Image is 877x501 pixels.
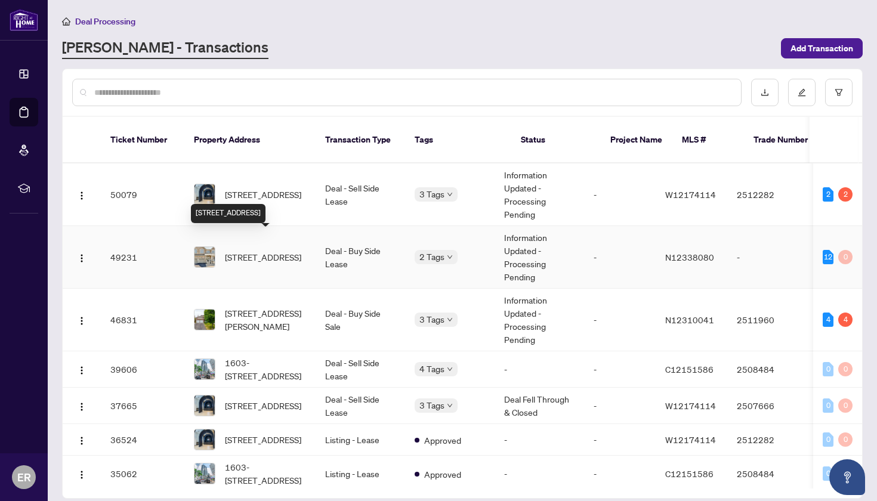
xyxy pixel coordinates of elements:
[424,468,461,481] span: Approved
[419,187,444,201] span: 3 Tags
[727,456,811,492] td: 2508484
[191,204,265,223] div: [STREET_ADDRESS]
[194,247,215,267] img: thumbnail-img
[447,254,453,260] span: down
[447,366,453,372] span: down
[225,188,301,201] span: [STREET_ADDRESS]
[727,289,811,351] td: 2511960
[72,185,91,204] button: Logo
[77,366,87,375] img: Logo
[194,429,215,450] img: thumbnail-img
[823,313,833,327] div: 4
[447,191,453,197] span: down
[225,460,306,487] span: 1603-[STREET_ADDRESS]
[788,79,816,106] button: edit
[790,39,853,58] span: Add Transaction
[495,163,584,226] td: Information Updated - Processing Pending
[225,356,306,382] span: 1603-[STREET_ADDRESS]
[419,398,444,412] span: 3 Tags
[672,117,744,163] th: MLS #
[584,424,656,456] td: -
[495,289,584,351] td: Information Updated - Processing Pending
[101,117,184,163] th: Ticket Number
[194,395,215,416] img: thumbnail-img
[781,38,863,58] button: Add Transaction
[316,456,405,492] td: Listing - Lease
[835,88,843,97] span: filter
[665,252,714,262] span: N12338080
[77,436,87,446] img: Logo
[77,470,87,480] img: Logo
[665,468,714,479] span: C12151586
[316,388,405,424] td: Deal - Sell Side Lease
[727,226,811,289] td: -
[584,388,656,424] td: -
[584,456,656,492] td: -
[823,362,833,376] div: 0
[225,250,301,264] span: [STREET_ADDRESS]
[761,88,769,97] span: download
[316,424,405,456] td: Listing - Lease
[77,191,87,200] img: Logo
[823,466,833,481] div: 0
[825,79,853,106] button: filter
[823,398,833,413] div: 0
[72,360,91,379] button: Logo
[584,226,656,289] td: -
[665,434,716,445] span: W12174114
[72,430,91,449] button: Logo
[419,250,444,264] span: 2 Tags
[823,187,833,202] div: 2
[744,117,827,163] th: Trade Number
[727,163,811,226] td: 2512282
[727,388,811,424] td: 2507666
[72,310,91,329] button: Logo
[194,310,215,330] img: thumbnail-img
[419,313,444,326] span: 3 Tags
[101,456,184,492] td: 35062
[194,184,215,205] img: thumbnail-img
[405,117,511,163] th: Tags
[511,117,601,163] th: Status
[62,38,268,59] a: [PERSON_NAME] - Transactions
[665,364,714,375] span: C12151586
[584,351,656,388] td: -
[101,424,184,456] td: 36524
[75,16,135,27] span: Deal Processing
[601,117,672,163] th: Project Name
[316,289,405,351] td: Deal - Buy Side Sale
[798,88,806,97] span: edit
[447,403,453,409] span: down
[101,351,184,388] td: 39606
[194,359,215,379] img: thumbnail-img
[316,351,405,388] td: Deal - Sell Side Lease
[838,313,853,327] div: 4
[665,314,714,325] span: N12310041
[62,17,70,26] span: home
[419,362,444,376] span: 4 Tags
[17,469,31,485] span: ER
[77,316,87,326] img: Logo
[823,250,833,264] div: 12
[101,226,184,289] td: 49231
[838,432,853,447] div: 0
[495,424,584,456] td: -
[495,226,584,289] td: Information Updated - Processing Pending
[823,432,833,447] div: 0
[424,434,461,447] span: Approved
[665,189,716,200] span: W12174114
[225,399,301,412] span: [STREET_ADDRESS]
[225,307,306,333] span: [STREET_ADDRESS][PERSON_NAME]
[838,187,853,202] div: 2
[101,289,184,351] td: 46831
[77,402,87,412] img: Logo
[727,351,811,388] td: 2508484
[495,351,584,388] td: -
[225,433,301,446] span: [STREET_ADDRESS]
[838,398,853,413] div: 0
[72,396,91,415] button: Logo
[727,424,811,456] td: 2512282
[838,362,853,376] div: 0
[316,163,405,226] td: Deal - Sell Side Lease
[194,463,215,484] img: thumbnail-img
